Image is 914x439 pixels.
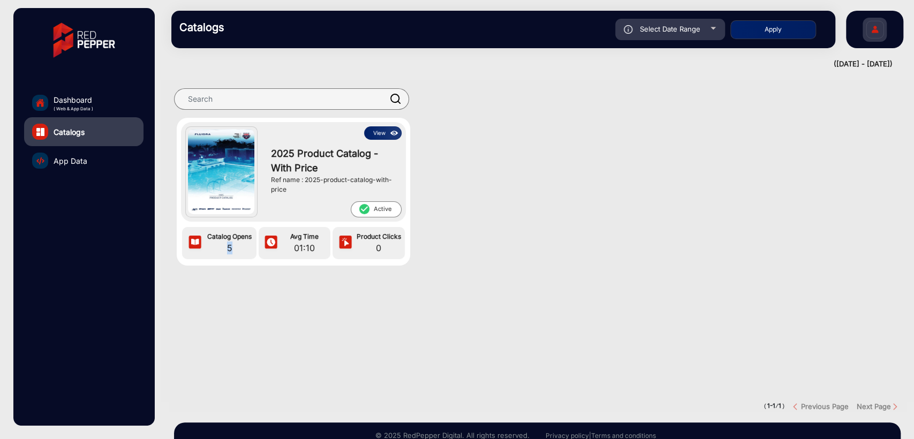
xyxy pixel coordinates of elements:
[35,98,45,108] img: home
[640,25,700,33] span: Select Date Range
[206,241,254,254] span: 5
[54,94,93,105] span: Dashboard
[174,88,409,110] input: Search
[24,146,143,175] a: App Data
[891,403,899,411] img: Next button
[764,402,785,411] pre: ( / )
[271,175,396,194] div: Ref name : 2025-product-catalog-with-price
[281,241,328,254] span: 01:10
[337,235,353,251] img: icon
[263,235,279,251] img: icon
[54,126,85,138] span: Catalogs
[624,25,633,34] img: icon
[730,20,816,39] button: Apply
[767,402,775,410] strong: 1-1
[793,403,801,411] img: previous button
[388,127,401,139] img: icon
[356,232,402,241] span: Product Clicks
[54,155,87,166] span: App Data
[36,157,44,165] img: catalog
[187,235,203,251] img: icon
[390,94,401,104] img: prodSearch.svg
[161,59,893,70] div: ([DATE] - [DATE])
[271,146,396,175] span: 2025 Product Catalog - With Price
[358,203,370,215] mat-icon: check_circle
[281,232,328,241] span: Avg Time
[864,12,886,50] img: Sign%20Up.svg
[179,21,329,34] h3: Catalogs
[46,13,123,67] img: vmg-logo
[801,402,849,411] strong: Previous Page
[364,126,402,140] button: Viewicon
[857,402,891,411] strong: Next Page
[24,117,143,146] a: Catalogs
[36,128,44,136] img: catalog
[24,88,143,117] a: Dashboard( Web & App Data )
[54,105,93,112] span: ( Web & App Data )
[206,232,254,241] span: Catalog Opens
[356,241,402,254] span: 0
[351,201,402,217] span: Active
[779,402,781,410] strong: 1
[188,129,254,215] img: 2025 Product Catalog - With Price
